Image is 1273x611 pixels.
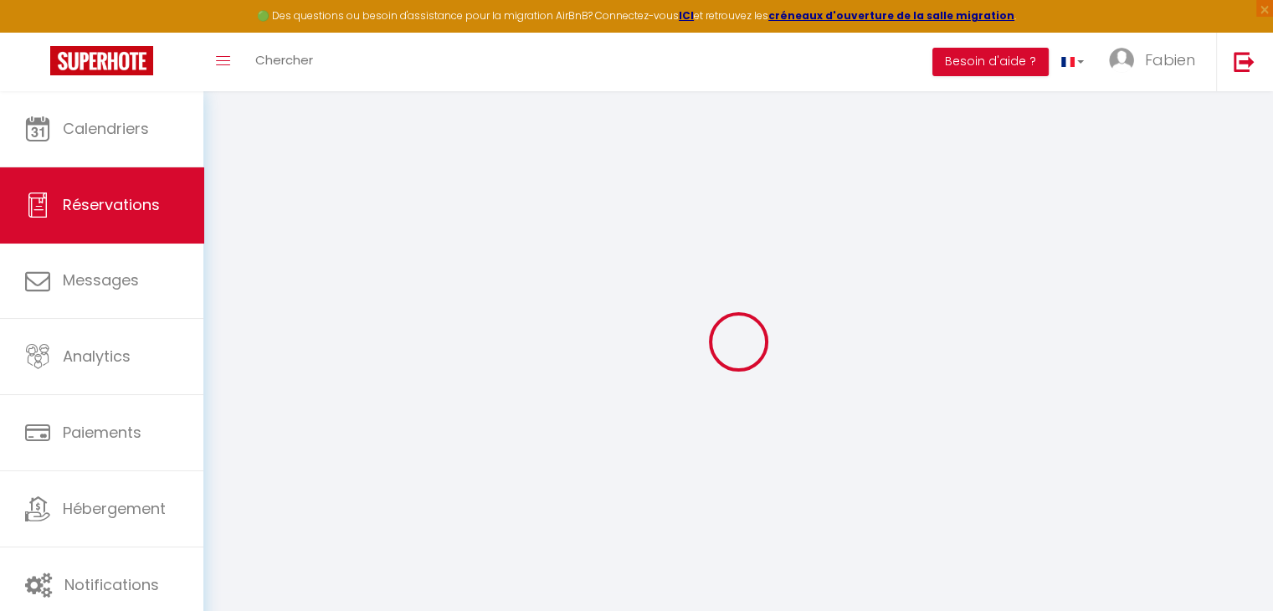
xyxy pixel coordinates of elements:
[64,574,159,595] span: Notifications
[243,33,326,91] a: Chercher
[679,8,694,23] a: ICI
[1145,49,1195,70] span: Fabien
[50,46,153,75] img: Super Booking
[63,270,139,290] span: Messages
[255,51,313,69] span: Chercher
[1109,48,1134,73] img: ...
[63,422,141,443] span: Paiements
[932,48,1049,76] button: Besoin d'aide ?
[63,498,166,519] span: Hébergement
[63,194,160,215] span: Réservations
[1096,33,1216,91] a: ... Fabien
[63,118,149,139] span: Calendriers
[63,346,131,367] span: Analytics
[13,7,64,57] button: Ouvrir le widget de chat LiveChat
[768,8,1014,23] a: créneaux d'ouverture de la salle migration
[1234,51,1255,72] img: logout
